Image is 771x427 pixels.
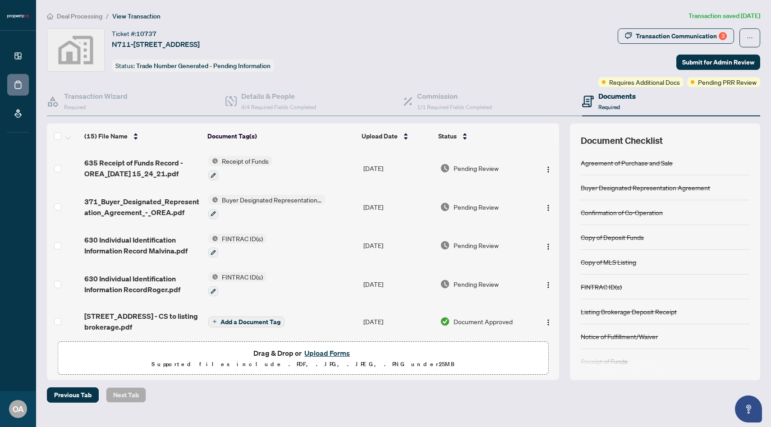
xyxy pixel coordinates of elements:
span: Previous Tab [54,388,92,402]
img: Status Icon [208,156,218,166]
span: OA [13,403,24,415]
button: Upload Forms [302,347,353,359]
button: Logo [541,314,555,329]
li: / [106,11,109,21]
h4: Documents [598,91,636,101]
img: Status Icon [208,195,218,205]
img: Document Status [440,240,450,250]
span: Pending Review [454,202,499,212]
div: Notice of Fulfillment/Waiver [581,331,658,341]
button: Logo [541,161,555,175]
span: N711-[STREET_ADDRESS] [112,39,200,50]
img: Document Status [440,317,450,326]
span: 1/1 Required Fields Completed [417,104,492,110]
div: Copy of Deposit Funds [581,232,644,242]
td: [DATE] [360,265,436,303]
span: 630 Individual Identification Information Record Malvina.pdf [84,234,201,256]
td: [DATE] [360,149,436,188]
span: Document Approved [454,317,513,326]
span: Required [64,104,86,110]
button: Previous Tab [47,387,99,403]
span: 371_Buyer_Designated_Representation_Agreement_-_OREA.pdf [84,196,201,218]
td: [DATE] [360,226,436,265]
button: Status IconReceipt of Funds [208,156,272,180]
button: Open asap [735,395,762,422]
img: Document Status [440,279,450,289]
span: ellipsis [747,35,753,41]
h4: Details & People [241,91,316,101]
button: Next Tab [106,387,146,403]
img: logo [7,14,29,19]
span: Drag & Drop or [253,347,353,359]
th: Status [435,124,530,149]
button: Logo [541,277,555,291]
img: Logo [545,243,552,250]
div: Listing Brokerage Deposit Receipt [581,307,677,317]
article: Transaction saved [DATE] [688,11,760,21]
button: Transaction Communication3 [618,28,734,44]
img: svg%3e [47,29,104,71]
div: 3 [719,32,727,40]
button: Status IconFINTRAC ID(s) [208,234,266,258]
span: Upload Date [362,131,398,141]
span: Receipt of Funds [218,156,272,166]
img: Status Icon [208,272,218,282]
span: [STREET_ADDRESS] - CS to listing brokerage.pdf [84,311,201,332]
img: Document Status [440,202,450,212]
span: View Transaction [112,12,161,20]
span: Document Checklist [581,134,663,147]
img: Status Icon [208,234,218,243]
img: Logo [545,204,552,211]
span: FINTRAC ID(s) [218,234,266,243]
button: Status IconBuyer Designated Representation Agreement [208,195,325,219]
span: Buyer Designated Representation Agreement [218,195,325,205]
span: (15) File Name [84,131,128,141]
img: Document Status [440,163,450,173]
span: 4/4 Required Fields Completed [241,104,316,110]
th: Document Tag(s) [204,124,358,149]
span: Pending Review [454,279,499,289]
button: Status IconFINTRAC ID(s) [208,272,266,296]
td: [DATE] [360,188,436,226]
span: Pending PRR Review [698,77,757,87]
span: Pending Review [454,240,499,250]
span: Required [598,104,620,110]
span: Add a Document Tag [220,319,280,325]
span: Drag & Drop orUpload FormsSupported files include .PDF, .JPG, .JPEG, .PNG under25MB [58,342,548,375]
span: Requires Additional Docs [609,77,680,87]
h4: Transaction Wizard [64,91,128,101]
h4: Commission [417,91,492,101]
td: [DATE] [360,303,436,340]
p: Supported files include .PDF, .JPG, .JPEG, .PNG under 25 MB [64,359,542,370]
div: FINTRAC ID(s) [581,282,622,292]
button: Add a Document Tag [208,317,285,327]
span: FINTRAC ID(s) [218,272,266,282]
span: Status [438,131,457,141]
div: Agreement of Purchase and Sale [581,158,673,168]
div: Status: [112,60,274,72]
span: home [47,13,53,19]
span: Submit for Admin Review [682,55,754,69]
div: Copy of MLS Listing [581,257,636,267]
span: 630 Individual Identification Information RecordRoger.pdf [84,273,201,295]
button: Submit for Admin Review [676,55,760,70]
div: Transaction Communication [636,29,727,43]
span: Deal Processing [57,12,102,20]
span: 635 Receipt of Funds Record - OREA_[DATE] 15_24_21.pdf [84,157,201,179]
div: Buyer Designated Representation Agreement [581,183,710,193]
img: Logo [545,319,552,326]
span: 10737 [136,30,156,38]
button: Logo [541,200,555,214]
img: Logo [545,281,552,289]
th: (15) File Name [81,124,204,149]
img: Logo [545,166,552,173]
div: Ticket #: [112,28,156,39]
span: Trade Number Generated - Pending Information [136,62,271,70]
div: Confirmation of Co-Operation [581,207,663,217]
span: Pending Review [454,163,499,173]
th: Upload Date [358,124,434,149]
button: Logo [541,238,555,253]
span: plus [212,319,217,324]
